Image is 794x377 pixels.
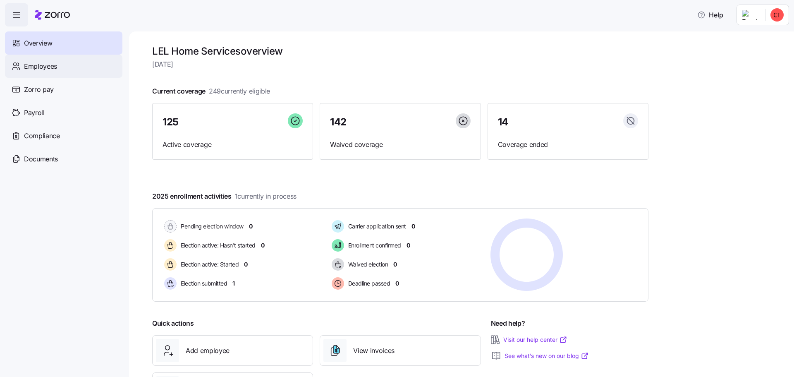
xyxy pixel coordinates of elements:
img: Employer logo [742,10,758,20]
span: Waived coverage [330,139,470,150]
span: Need help? [491,318,525,329]
span: 125 [163,117,179,127]
span: Employees [24,61,57,72]
span: Election active: Hasn't started [178,241,256,250]
a: See what’s new on our blog [505,352,589,360]
a: Documents [5,147,122,170]
span: 249 currently eligible [209,86,270,96]
span: Help [697,10,723,20]
span: Payroll [24,108,45,118]
span: [DATE] [152,59,648,70]
span: Zorro pay [24,84,54,95]
a: Visit our help center [503,336,567,344]
span: Carrier application sent [346,222,406,231]
span: 1 [232,279,235,288]
a: Payroll [5,101,122,124]
span: Current coverage [152,86,270,96]
span: 0 [261,241,265,250]
span: 0 [393,260,397,269]
span: 1 currently in process [235,191,297,202]
a: Compliance [5,124,122,147]
span: 0 [411,222,415,231]
h1: LEL Home Services overview [152,45,648,58]
span: Compliance [24,131,60,141]
button: Help [691,7,730,23]
span: 0 [407,241,410,250]
span: 0 [244,260,248,269]
span: Coverage ended [498,139,638,150]
span: 0 [249,222,253,231]
span: Election active: Started [178,260,239,269]
span: 142 [330,117,347,127]
span: Deadline passed [346,279,390,288]
span: Pending election window [178,222,244,231]
a: Overview [5,31,122,55]
span: 0 [395,279,399,288]
span: Waived election [346,260,388,269]
span: View invoices [353,346,395,356]
img: d39c48567e4724277dc167f4fdb014a5 [770,8,784,22]
span: 14 [498,117,508,127]
span: Enrollment confirmed [346,241,401,250]
span: Overview [24,38,52,48]
span: Active coverage [163,139,303,150]
span: Election submitted [178,279,227,288]
a: Zorro pay [5,78,122,101]
span: 2025 enrollment activities [152,191,297,202]
span: Add employee [186,346,230,356]
a: Employees [5,55,122,78]
span: Quick actions [152,318,194,329]
span: Documents [24,154,58,164]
